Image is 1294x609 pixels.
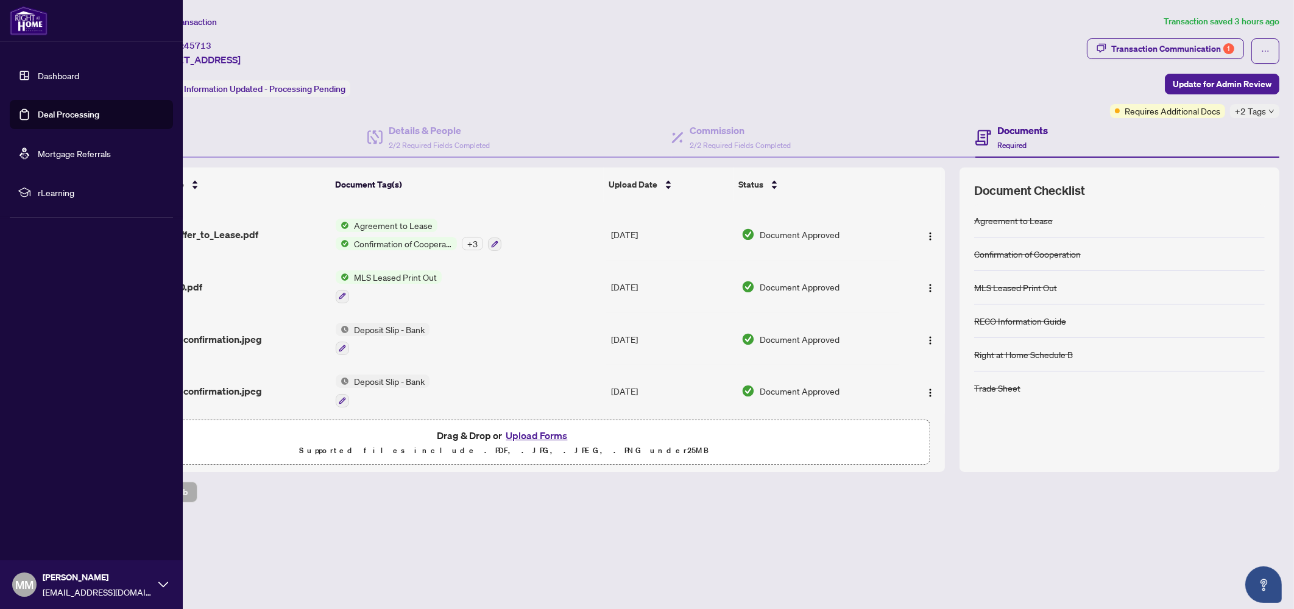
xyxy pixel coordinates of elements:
[741,228,755,241] img: Document Status
[606,313,736,365] td: [DATE]
[86,443,922,458] p: Supported files include .PDF, .JPG, .JPEG, .PNG under 25 MB
[925,283,935,293] img: Logo
[925,336,935,345] img: Logo
[151,80,350,97] div: Status:
[997,141,1027,150] span: Required
[336,375,349,388] img: Status Icon
[606,209,736,261] td: [DATE]
[1165,74,1279,94] button: Update for Admin Review
[15,576,34,593] span: MM
[1125,104,1220,118] span: Requires Additional Docs
[38,186,164,199] span: rLearning
[349,270,442,284] span: MLS Leased Print Out
[760,333,840,346] span: Document Approved
[336,323,430,356] button: Status IconDeposit Slip - Bank
[38,109,99,120] a: Deal Processing
[43,585,152,599] span: [EMAIL_ADDRESS][DOMAIN_NAME]
[126,332,262,347] span: wire transfer confirmation.jpeg
[690,123,791,138] h4: Commission
[1164,15,1279,29] article: Transaction saved 3 hours ago
[741,280,755,294] img: Document Status
[389,141,490,150] span: 2/2 Required Fields Completed
[974,314,1066,328] div: RECO Information Guide
[184,83,345,94] span: Information Updated - Processing Pending
[1087,38,1244,59] button: Transaction Communication1
[349,219,437,232] span: Agreement to Lease
[760,280,840,294] span: Document Approved
[43,571,152,584] span: [PERSON_NAME]
[330,167,604,202] th: Document Tag(s)
[604,167,734,202] th: Upload Date
[336,270,442,303] button: Status IconMLS Leased Print Out
[1261,47,1270,55] span: ellipsis
[336,219,349,232] img: Status Icon
[921,225,940,244] button: Logo
[38,70,79,81] a: Dashboard
[126,227,258,242] span: Accepted_Offer_to_Lease.pdf
[738,178,763,191] span: Status
[974,247,1081,261] div: Confirmation of Cooperation
[921,277,940,297] button: Logo
[925,231,935,241] img: Logo
[921,381,940,401] button: Logo
[336,323,349,336] img: Status Icon
[462,237,483,250] div: + 3
[389,123,490,138] h4: Details & People
[1245,566,1282,603] button: Open asap
[151,52,241,67] span: [STREET_ADDRESS]
[336,270,349,284] img: Status Icon
[184,40,211,51] span: 45713
[121,167,330,202] th: (12) File Name
[502,428,571,443] button: Upload Forms
[690,141,791,150] span: 2/2 Required Fields Completed
[974,381,1020,395] div: Trade Sheet
[760,228,840,241] span: Document Approved
[974,214,1053,227] div: Agreement to Lease
[437,428,571,443] span: Drag & Drop or
[997,123,1048,138] h4: Documents
[1223,43,1234,54] div: 1
[741,333,755,346] img: Document Status
[1173,74,1271,94] span: Update for Admin Review
[974,182,1085,199] span: Document Checklist
[336,375,430,407] button: Status IconDeposit Slip - Bank
[741,384,755,398] img: Document Status
[1235,104,1266,118] span: +2 Tags
[126,384,262,398] span: wire transfer confirmation.jpeg
[609,178,657,191] span: Upload Date
[1111,39,1234,58] div: Transaction Communication
[152,16,217,27] span: View Transaction
[606,365,736,417] td: [DATE]
[336,219,501,252] button: Status IconAgreement to LeaseStatus IconConfirmation of Cooperation+3
[925,388,935,398] img: Logo
[1268,108,1275,114] span: down
[38,148,111,159] a: Mortgage Referrals
[974,281,1057,294] div: MLS Leased Print Out
[734,167,896,202] th: Status
[349,323,430,336] span: Deposit Slip - Bank
[79,420,930,465] span: Drag & Drop orUpload FormsSupported files include .PDF, .JPG, .JPEG, .PNG under25MB
[760,384,840,398] span: Document Approved
[349,237,457,250] span: Confirmation of Cooperation
[336,237,349,250] img: Status Icon
[606,261,736,313] td: [DATE]
[349,375,430,388] span: Deposit Slip - Bank
[10,6,48,35] img: logo
[974,348,1073,361] div: Right at Home Schedule B
[921,329,940,349] button: Logo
